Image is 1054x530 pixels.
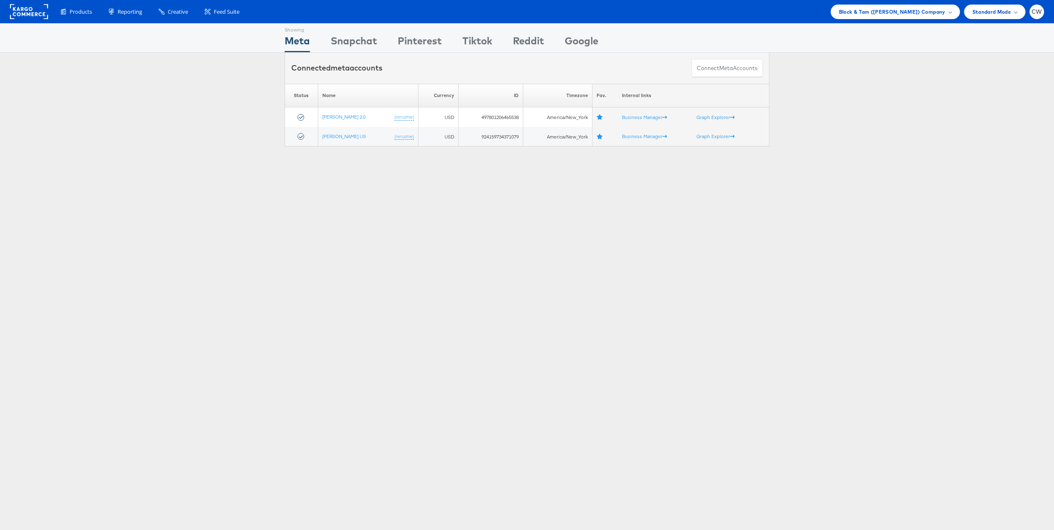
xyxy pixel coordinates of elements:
span: Creative [168,8,188,16]
a: (rename) [394,114,414,121]
a: Graph Explorer [696,114,735,120]
div: Tiktok [462,34,492,52]
span: Products [70,8,92,16]
td: USD [418,107,459,127]
th: ID [459,84,523,107]
a: Graph Explorer [696,133,735,139]
button: ConnectmetaAccounts [691,59,763,78]
div: Google [565,34,598,52]
a: [PERSON_NAME] 2.0 [322,114,365,120]
th: Currency [418,84,459,107]
td: America/New_York [523,127,592,146]
th: Status [285,84,318,107]
a: [PERSON_NAME] US [322,133,366,139]
span: Standard Mode [972,7,1011,16]
a: Business Manager [622,114,667,120]
th: Timezone [523,84,592,107]
span: meta [719,64,733,72]
div: Meta [285,34,310,52]
a: (rename) [394,133,414,140]
td: USD [418,127,459,146]
th: Name [318,84,418,107]
span: Block & Tam ([PERSON_NAME]) Company [839,7,945,16]
div: Snapchat [331,34,377,52]
span: CW [1032,9,1042,15]
div: Showing [285,24,310,34]
div: Connected accounts [291,63,382,73]
td: 497801206465538 [459,107,523,127]
span: meta [331,63,350,73]
td: America/New_York [523,107,592,127]
span: Reporting [118,8,142,16]
div: Pinterest [398,34,442,52]
a: Business Manager [622,133,667,139]
span: Feed Suite [214,8,239,16]
td: 924159734371079 [459,127,523,146]
div: Reddit [513,34,544,52]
